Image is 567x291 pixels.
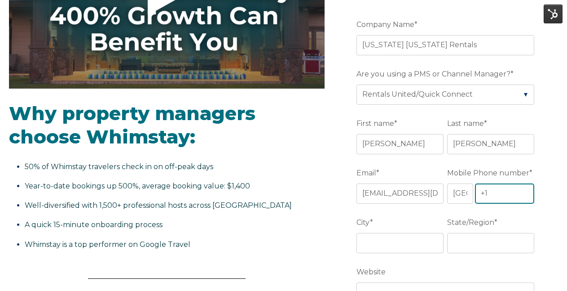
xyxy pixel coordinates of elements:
[356,116,394,130] span: First name
[25,162,213,171] span: 50% of Whimstay travelers check in on off-peak days
[356,215,370,229] span: City
[25,201,292,210] span: Well-diversified with 1,500+ professional hosts across [GEOGRAPHIC_DATA]
[356,166,376,180] span: Email
[9,102,255,149] span: Why property managers choose Whimstay:
[356,265,386,279] span: Website
[447,116,484,130] span: Last name
[447,215,494,229] span: State/Region
[25,220,163,229] span: A quick 15-minute onboarding process
[356,67,510,81] span: Are you using a PMS or Channel Manager?
[356,18,414,31] span: Company Name
[25,240,190,249] span: Whimstay is a top performer on Google Travel
[447,166,529,180] span: Mobile Phone number
[25,182,250,190] span: Year-to-date bookings up 500%, average booking value: $1,400
[544,4,563,23] img: HubSpot Tools Menu Toggle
